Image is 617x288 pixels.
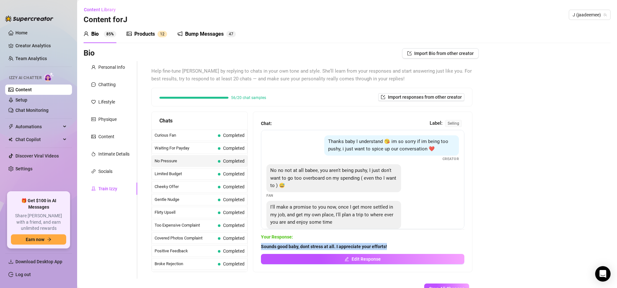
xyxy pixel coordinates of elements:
span: Completed [223,197,245,202]
span: Completed [223,184,245,189]
img: logo-BBDzfeDw.svg [5,15,53,22]
span: Chat Copilot [15,134,61,145]
span: J (jaadeemee) [573,10,607,20]
div: Train Izzy [98,185,117,192]
span: Automations [15,122,61,132]
span: Covered Photos Complaint [155,235,215,241]
div: Bump Messages [185,30,224,38]
span: Download Desktop App [15,259,62,264]
span: Content Library [84,7,116,12]
img: AI Chatter [44,72,54,82]
span: thunderbolt [8,124,13,129]
strong: Chat: [261,121,272,126]
div: Products [134,30,155,38]
span: team [603,13,607,17]
span: message [91,82,96,87]
span: Completed [223,158,245,164]
span: user [91,65,96,69]
div: Lifestyle [98,98,115,105]
span: Broke Rejection [155,261,215,267]
span: Thanks baby I understand 😘 im so sorry if im being too pushy, i just want to spice up our convers... [328,139,448,152]
span: Import Bio from other creator [414,51,474,56]
a: Setup [15,97,27,103]
div: Personal Info [98,64,125,71]
span: picture [91,134,96,139]
span: 56/20 chat samples [231,96,266,100]
span: Gentle Nudge [155,196,215,203]
span: Completed [223,236,245,241]
span: Flirty Upsell [155,209,215,216]
h3: Bio [84,48,95,59]
button: Import responses from other creator [378,93,464,101]
span: Limited Budget [155,171,215,177]
a: Home [15,30,28,35]
span: Cheeky Offer [155,184,215,190]
span: idcard [91,117,96,122]
a: Discover Viral Videos [15,153,59,158]
span: notification [177,31,183,36]
sup: 85% [104,31,116,37]
a: Content [15,87,32,92]
span: Edit Response [352,256,381,262]
div: Chatting [98,81,116,88]
span: Label: [430,120,443,127]
span: Fan [266,193,273,198]
h3: Content for J [84,15,127,25]
img: Chat Copilot [8,137,13,142]
a: Team Analytics [15,56,47,61]
strong: Your Response: [261,234,293,239]
span: Completed [223,146,245,151]
span: 🎁 Get $100 in AI Messages [11,198,66,210]
div: Content [98,133,114,140]
div: Bio [91,30,99,38]
span: Completed [223,261,245,266]
span: 7 [231,32,233,36]
span: picture [127,31,132,36]
span: Waiting For Payday [155,145,215,151]
span: 2 [162,32,165,36]
span: 4 [229,32,231,36]
a: Chat Monitoring [15,108,49,113]
span: arrow-right [47,237,51,242]
span: I'll make a promise to you now, once I get more settled in my job, and get my own place, I'll pla... [270,204,393,225]
span: import [381,95,385,99]
span: Completed [223,210,245,215]
span: Completed [223,248,245,254]
button: Earn nowarrow-right [11,234,66,245]
span: Earn now [26,237,44,242]
div: Open Intercom Messenger [595,266,611,282]
span: Izzy AI Chatter [9,75,41,81]
span: Completed [223,171,245,176]
span: 1 [160,32,162,36]
div: Physique [98,116,117,123]
span: download [8,259,13,264]
a: Creator Analytics [15,40,67,51]
span: Share [PERSON_NAME] with a friend, and earn unlimited rewards [11,213,66,232]
span: Chats [159,117,173,125]
span: Too Expensive Complaint [155,222,215,229]
span: link [91,169,96,174]
strong: Sounds good baby, dont stress at all. I appreciate your efforts! [261,244,387,249]
span: No no not at all babee, you aren't being pushy, I just don't want to go too overboard on my spend... [270,167,396,188]
sup: 12 [157,31,167,37]
span: edit [344,257,349,261]
div: Socials [98,168,112,175]
div: Intimate Details [98,150,130,157]
a: Settings [15,166,32,171]
span: user [84,31,89,36]
span: Curious Fan [155,132,215,139]
button: Content Library [84,4,121,15]
button: Import Bio from other creator [402,48,479,59]
span: Creator [443,156,459,162]
sup: 47 [226,31,236,37]
span: Positive Feedback [155,248,215,254]
span: import [407,51,412,56]
span: selling [445,120,462,127]
span: Import responses from other creator [388,94,462,100]
button: Edit Response [261,254,464,264]
span: fire [91,152,96,156]
span: No Pressure [155,158,215,164]
span: Completed [223,133,245,138]
span: Help fine-tune [PERSON_NAME] by replying to chats in your own tone and style. She’ll learn from y... [151,67,472,83]
a: Log out [15,272,31,277]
